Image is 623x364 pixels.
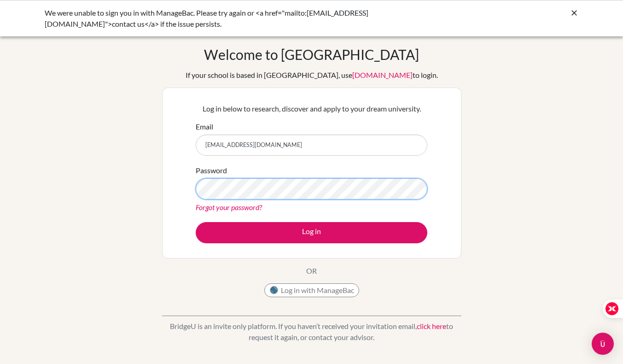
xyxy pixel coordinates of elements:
[162,321,461,343] p: BridgeU is an invite only platform. If you haven’t received your invitation email, to request it ...
[204,46,419,63] h1: Welcome to [GEOGRAPHIC_DATA]
[196,165,227,176] label: Password
[196,222,427,243] button: Log in
[592,333,614,355] div: Open Intercom Messenger
[196,121,213,132] label: Email
[352,70,413,79] a: [DOMAIN_NAME]
[186,70,438,81] div: If your school is based in [GEOGRAPHIC_DATA], use to login.
[196,203,262,211] a: Forgot your password?
[264,283,359,297] button: Log in with ManageBac
[417,322,446,330] a: click here
[196,103,427,114] p: Log in below to research, discover and apply to your dream university.
[45,7,441,29] div: We were unable to sign you in with ManageBac. Please try again or <a href="mailto:[EMAIL_ADDRESS]...
[306,265,317,276] p: OR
